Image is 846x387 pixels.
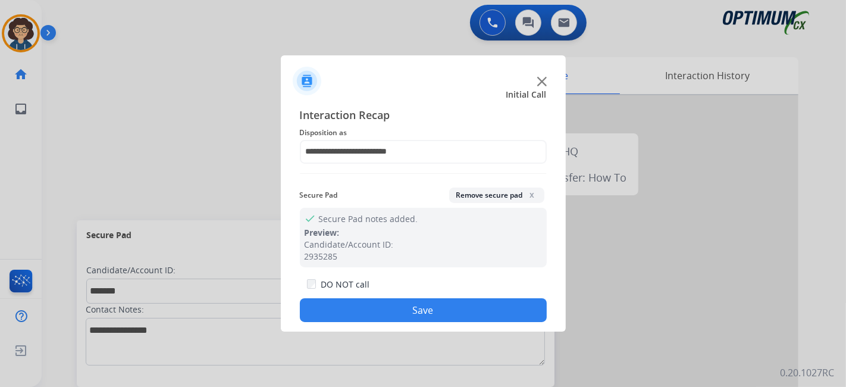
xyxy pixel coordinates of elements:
[300,208,547,267] div: Secure Pad notes added.
[506,89,547,101] span: Initial Call
[528,190,537,199] span: x
[300,173,547,174] img: contact-recap-line.svg
[300,126,547,140] span: Disposition as
[305,227,340,238] span: Preview:
[300,107,547,126] span: Interaction Recap
[300,298,547,322] button: Save
[305,213,314,222] mat-icon: check
[300,188,338,202] span: Secure Pad
[449,188,544,203] button: Remove secure padx
[305,239,542,263] div: Candidate/Account ID: 2935285
[293,67,321,95] img: contactIcon
[780,366,834,380] p: 0.20.1027RC
[321,279,369,291] label: DO NOT call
